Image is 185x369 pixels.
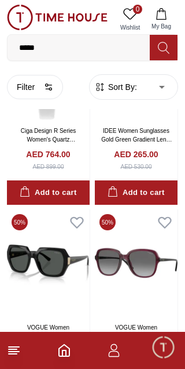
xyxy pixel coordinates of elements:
div: Add to cart [20,186,76,200]
div: Add to cart [108,186,164,200]
h4: AED 265.00 [114,149,158,160]
span: My Bag [147,22,176,31]
button: My Bag [145,5,178,34]
button: Sort By: [94,81,137,93]
div: AED 530.00 [121,162,152,171]
a: IDEE Women Sunglasses Gold Green Gradient Lens-S2873C4 [101,128,172,151]
a: VOGUE Women Sunglasses Purple Grey Gradient Lens-VO5601-S298911 [105,324,173,357]
button: Add to cart [7,180,90,205]
img: VOGUE Women Sunglasses Black Grey Gradient Lens-VO5612-SBW44/87 [7,209,90,316]
h4: AED 764.00 [26,149,70,160]
a: VOGUE Women Sunglasses Black Grey Gradient Lens-VO5612-SBW44/87 [17,324,84,357]
span: Wishlist [116,23,145,32]
button: Filter [7,75,63,99]
span: 0 [133,5,142,14]
div: AED 899.00 [33,162,64,171]
button: Add to cart [95,180,177,205]
span: 50 % [12,214,28,230]
a: Home [57,343,71,357]
a: Ciga Design R Series Women's Quartz Silver+Blue+Multi Color Dial Watch - R012-SISI-W1 [12,128,84,160]
img: ... [7,5,108,30]
span: 50 % [99,214,116,230]
span: Sort By: [106,81,137,93]
img: VOGUE Women Sunglasses Purple Grey Gradient Lens-VO5601-S298911 [95,209,177,316]
div: Chat Widget [151,335,176,360]
a: 0Wishlist [116,5,145,34]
